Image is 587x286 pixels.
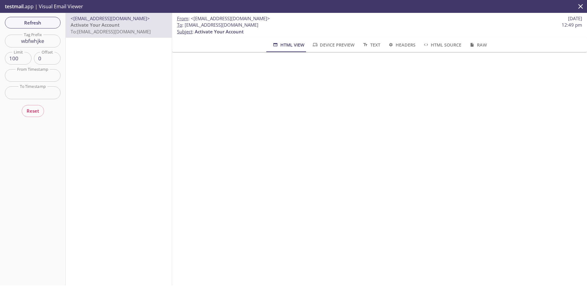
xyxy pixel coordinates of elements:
[568,15,582,22] span: [DATE]
[388,41,415,49] span: Headers
[71,15,150,21] span: <[EMAIL_ADDRESS][DOMAIN_NAME]>
[5,3,24,10] span: testmail
[195,28,244,35] span: Activate Your Account
[22,105,44,117] button: Reset
[191,15,270,21] span: <[EMAIL_ADDRESS][DOMAIN_NAME]>
[469,41,487,49] span: Raw
[272,41,304,49] span: HTML View
[177,28,192,35] span: Subject
[312,41,355,49] span: Device Preview
[177,22,182,28] span: To
[423,41,461,49] span: HTML Source
[177,15,270,22] span: :
[71,22,120,28] span: Activate Your Account
[66,13,172,38] nav: emails
[177,22,582,35] p: :
[362,41,380,49] span: Text
[10,19,56,27] span: Refresh
[27,107,39,115] span: Reset
[5,17,61,28] button: Refresh
[177,15,188,21] span: From
[562,22,582,28] span: 12:49 pm
[66,13,172,37] div: <[EMAIL_ADDRESS][DOMAIN_NAME]>Activate Your AccountTo:[EMAIL_ADDRESS][DOMAIN_NAME]
[177,22,258,28] span: : [EMAIL_ADDRESS][DOMAIN_NAME]
[71,28,151,35] span: To: [EMAIL_ADDRESS][DOMAIN_NAME]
